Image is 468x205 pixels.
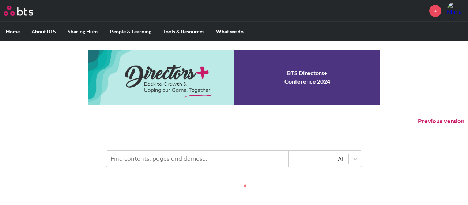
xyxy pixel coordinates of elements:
[447,2,464,19] img: Maria Eduarda Dos Santos
[4,6,33,16] img: BTS Logo
[210,22,249,41] label: What we do
[26,22,62,41] label: About BTS
[292,155,345,163] div: All
[4,6,47,16] a: Go home
[429,5,441,17] a: +
[88,50,380,105] a: Conference 2024
[157,22,210,41] label: Tools & Resources
[418,117,464,125] button: Previous version
[104,22,157,41] label: People & Learning
[447,2,464,19] a: Profile
[106,151,289,167] input: Find contents, pages and demos...
[62,22,104,41] label: Sharing Hubs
